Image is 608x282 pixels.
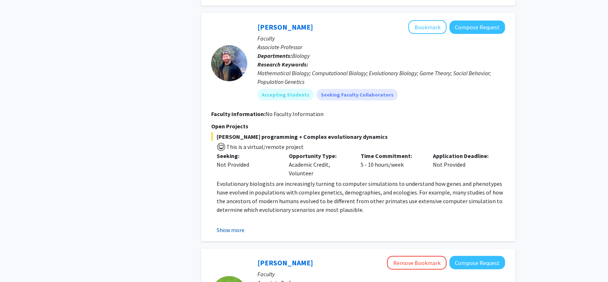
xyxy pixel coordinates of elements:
div: Academic Credit, Volunteer [283,151,356,178]
button: Compose Request to Catherine Linnen [450,256,505,269]
b: Departments: [257,52,292,59]
p: Evolutionary biologists are increasingly turning to computer simulations to understand how genes ... [217,179,505,214]
mat-chip: Seeking Faculty Collaborators [317,89,398,101]
div: 5 - 10 hours/week [356,151,428,178]
button: Remove Bookmark [387,256,447,270]
div: Not Provided [427,151,500,178]
button: Add Jeremy Van Cleve to Bookmarks [408,20,447,34]
mat-chip: Accepting Students [257,89,314,101]
p: Faculty [257,270,505,278]
button: Compose Request to Jeremy Van Cleve [450,21,505,34]
span: [PERSON_NAME] programming + Complex evolutionary dynamics [211,132,505,141]
p: Faculty [257,34,505,43]
b: Faculty Information: [211,110,265,117]
span: No Faculty Information [265,110,323,117]
a: [PERSON_NAME] [257,22,313,31]
button: Show more [217,226,244,234]
p: Seeking: [217,151,278,160]
span: Biology [292,52,310,59]
p: Open Projects [211,122,505,131]
b: Research Keywords: [257,61,308,68]
div: Mathematical Biology; Computational Biology; Evolutionary Biology; Game Theory; Social Behavior; ... [257,69,505,86]
p: Time Commitment: [361,151,422,160]
span: This is a virtual/remote project [226,143,304,150]
div: Not Provided [217,160,278,169]
p: Application Deadline: [433,151,494,160]
p: Associate Professor [257,43,505,51]
a: [PERSON_NAME] [257,258,313,267]
p: Opportunity Type: [289,151,350,160]
iframe: Chat [5,249,31,277]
